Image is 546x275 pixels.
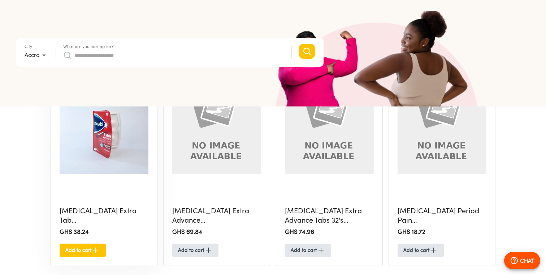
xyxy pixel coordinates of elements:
img: Panadol Extra Tab Paracetamol/caffeine/paracetamol/caffeine 500/65mg Tablet X100 [60,77,148,174]
h5: [MEDICAL_DATA] Extra Tab Paracetamol/caffeine/paracetamol/caffeine 500/65mg Tablet X100 [60,206,148,225]
div: Accra [25,49,48,61]
label: What are you looking for? [63,44,114,49]
span: Add to cart [65,246,100,255]
h5: [MEDICAL_DATA] Extra Advance Tabs 32's Paracetamol/caffeine/paracetamol/caffeine 500/65mg Tablet X32 [285,206,374,225]
label: City [25,44,32,49]
h5: [MEDICAL_DATA] Extra Advance Paracetamol/caffeine/paracetamol/caffeine 500/65mg Tablet X14 [172,206,261,225]
button: Search [299,44,315,59]
img: Panadol Period Pain Paracetamol/paracetamol 500/65mg Tablet X14 [398,77,486,174]
a: Panadol Extra Advance Paracetamol/caffeine/paracetamol/caffeine 500/65mg Tablet X14[MEDICAL_DATA]... [163,67,270,266]
h2: GHS 38.24 [60,228,148,236]
a: Panadol Extra Advance Tabs 32's Paracetamol/caffeine/paracetamol/caffeine 500/65mg Tablet X32[MED... [276,67,383,266]
p: CHAT [520,256,534,265]
button: Add to cart [285,244,331,257]
img: Panadol Extra Advance Paracetamol/caffeine/paracetamol/caffeine 500/65mg Tablet X14 [172,77,261,174]
h5: [MEDICAL_DATA] Period Pain Paracetamol/paracetamol 500/65mg Tablet X14 [398,206,486,225]
span: Add to cart [178,246,213,255]
h2: GHS 74.96 [285,228,374,236]
h2: GHS 69.84 [172,228,261,236]
h2: GHS 18.72 [398,228,486,236]
button: Add to cart [60,244,106,257]
button: CHAT [504,252,540,269]
span: Add to cart [291,246,325,255]
a: Panadol Extra Tab Paracetamol/caffeine/paracetamol/caffeine 500/65mg Tablet X100[MEDICAL_DATA] Ex... [51,67,157,266]
img: Panadol Extra Advance Tabs 32's Paracetamol/caffeine/paracetamol/caffeine 500/65mg Tablet X32 [285,77,374,174]
button: Add to cart [398,244,444,257]
span: Add to cart [403,246,438,255]
button: Add to cart [172,244,218,257]
a: Panadol Period Pain Paracetamol/paracetamol 500/65mg Tablet X14[MEDICAL_DATA] Period Pain Paracet... [389,67,495,266]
